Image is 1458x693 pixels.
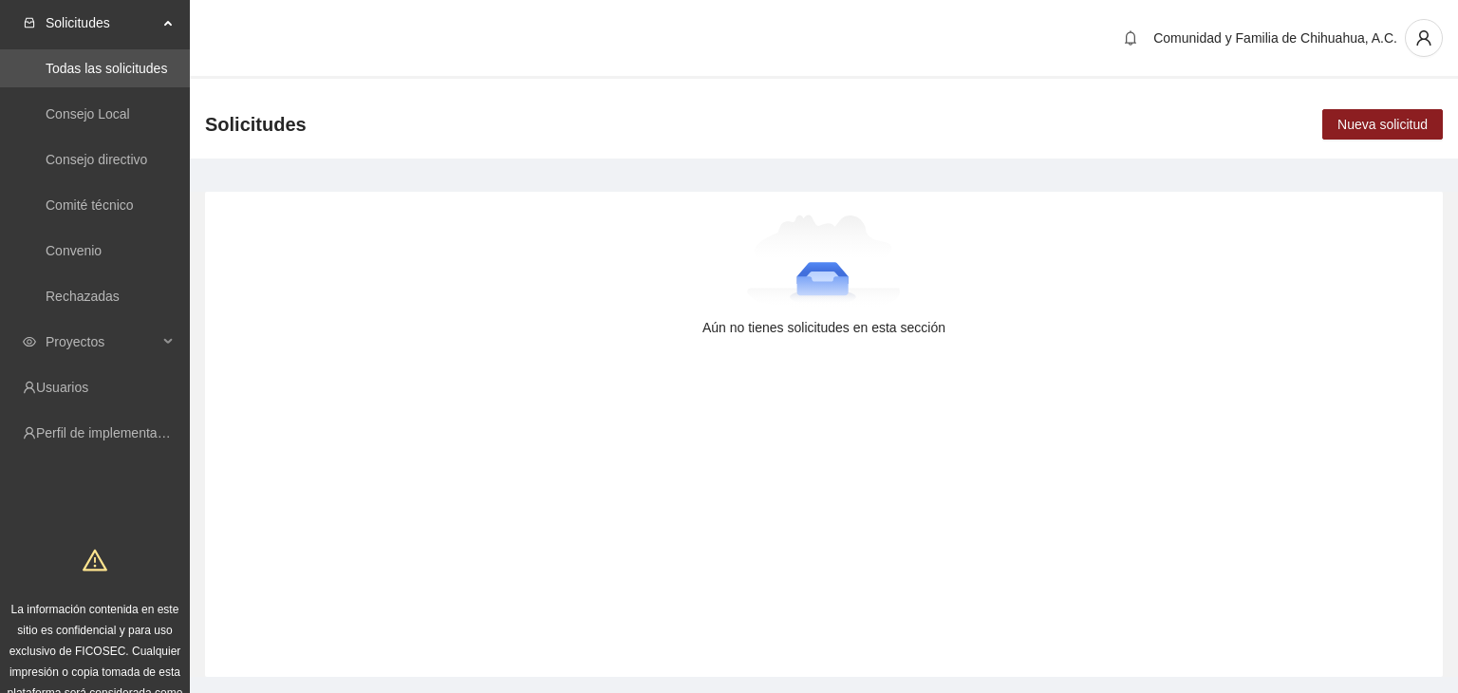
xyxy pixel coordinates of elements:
a: Comité técnico [46,197,134,213]
span: bell [1116,30,1145,46]
a: Usuarios [36,380,88,395]
span: Proyectos [46,323,158,361]
img: Aún no tienes solicitudes en esta sección [747,215,902,309]
div: Aún no tienes solicitudes en esta sección [235,317,1412,338]
span: Solicitudes [46,4,158,42]
a: Rechazadas [46,289,120,304]
span: warning [83,548,107,572]
span: user [1406,29,1442,47]
span: inbox [23,16,36,29]
button: user [1405,19,1443,57]
button: Nueva solicitud [1322,109,1443,140]
a: Consejo directivo [46,152,147,167]
span: Nueva solicitud [1337,114,1428,135]
button: bell [1115,23,1146,53]
a: Perfil de implementadora [36,425,184,440]
a: Todas las solicitudes [46,61,167,76]
span: eye [23,335,36,348]
a: Convenio [46,243,102,258]
span: Solicitudes [205,109,307,140]
span: Comunidad y Familia de Chihuahua, A.C. [1153,30,1397,46]
a: Consejo Local [46,106,130,122]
